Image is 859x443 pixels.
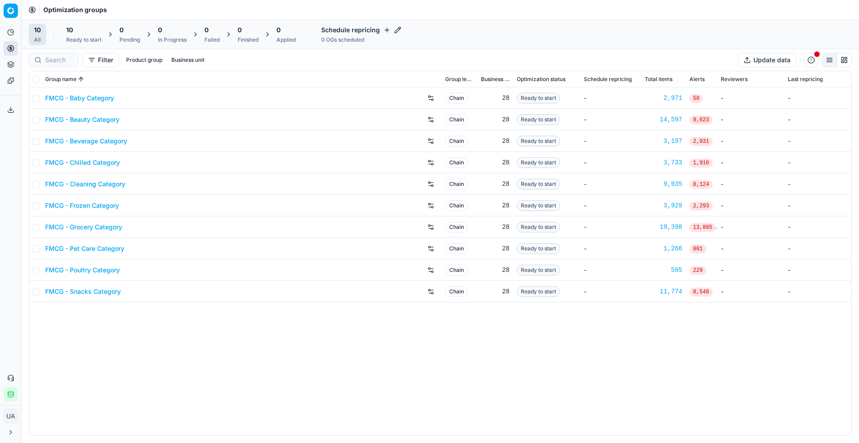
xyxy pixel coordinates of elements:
[580,109,641,130] td: -
[45,137,127,146] a: FMCG - Beverage Category
[276,26,281,34] span: 0
[580,238,641,259] td: -
[738,53,796,67] button: Update data
[645,94,682,103] a: 2,971
[445,93,468,103] span: Chain
[584,76,632,83] span: Schedule repricing
[238,26,242,34] span: 0
[689,288,713,297] span: 8,548
[689,76,705,83] span: Alerts
[645,158,682,167] div: 3,733
[168,55,208,65] button: Business unit
[45,223,122,232] a: FMCG - Grocery Category
[45,287,121,296] a: FMCG - Snacks Category
[66,26,73,34] span: 10
[689,245,706,254] span: 801
[580,216,641,238] td: -
[517,200,560,211] span: Ready to start
[445,157,468,168] span: Chain
[45,244,124,253] a: FMCG - Pet Care Category
[788,76,823,83] span: Last repricing
[34,26,41,34] span: 10
[721,76,748,83] span: Reviewers
[119,36,140,43] div: Pending
[481,158,510,167] div: 28
[689,180,713,189] span: 8,124
[481,115,510,124] div: 28
[717,216,784,238] td: -
[481,201,510,210] div: 28
[66,36,102,43] div: Ready to start
[517,243,560,254] span: Ready to start
[717,195,784,216] td: -
[784,87,851,109] td: -
[123,55,166,65] button: Product group
[45,158,120,167] a: FMCG - Chilled Category
[445,114,468,125] span: Chain
[717,152,784,173] td: -
[689,202,713,211] span: 2,293
[517,157,560,168] span: Ready to start
[689,223,716,232] span: 13,805
[784,195,851,216] td: -
[45,115,119,124] a: FMCG - Beauty Category
[45,94,114,103] a: FMCG - Baby Category
[645,266,682,275] a: 505
[580,173,641,195] td: -
[481,266,510,275] div: 28
[43,5,107,14] span: Optimization groups
[645,76,672,83] span: Total items
[77,75,85,84] button: Sorted by Group name ascending
[784,109,851,130] td: -
[445,286,468,297] span: Chain
[717,259,784,281] td: -
[445,222,468,232] span: Chain
[45,76,77,83] span: Group name
[481,180,510,189] div: 28
[481,137,510,146] div: 28
[45,56,73,65] input: Search
[689,116,713,125] span: 9,623
[481,223,510,232] div: 28
[445,136,468,146] span: Chain
[784,259,851,281] td: -
[717,87,784,109] td: -
[717,238,784,259] td: -
[580,130,641,152] td: -
[445,200,468,211] span: Chain
[82,53,119,67] button: Filter
[517,286,560,297] span: Ready to start
[445,76,474,83] span: Group level
[445,179,468,189] span: Chain
[717,173,784,195] td: -
[645,201,682,210] a: 3,929
[645,115,682,124] a: 14,597
[4,409,18,423] button: UA
[689,94,703,103] span: 58
[689,266,706,275] span: 229
[276,36,296,43] div: Applied
[321,26,401,34] h4: Schedule repricing
[119,26,123,34] span: 0
[481,76,510,83] span: Business unit
[34,36,41,43] div: All
[689,137,713,146] span: 2,031
[580,152,641,173] td: -
[717,109,784,130] td: -
[645,180,682,189] a: 9,935
[580,281,641,302] td: -
[645,223,682,232] a: 19,398
[45,201,119,210] a: FMCG - Frozen Category
[238,36,259,43] div: Finished
[645,244,682,253] a: 1,266
[784,173,851,195] td: -
[645,137,682,146] div: 3,197
[158,26,162,34] span: 0
[717,281,784,302] td: -
[517,136,560,146] span: Ready to start
[784,281,851,302] td: -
